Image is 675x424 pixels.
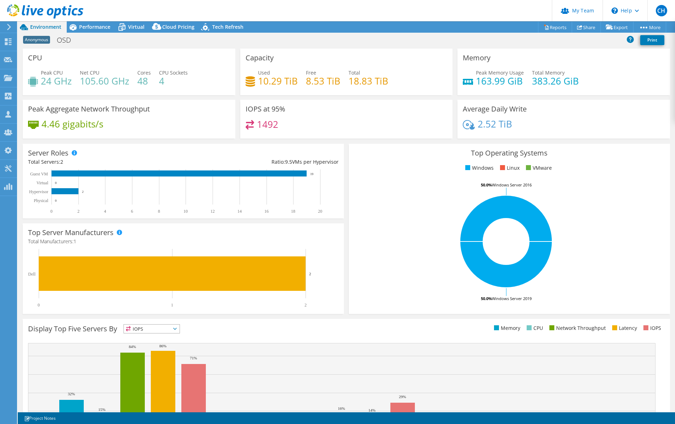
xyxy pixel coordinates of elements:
span: Cloud Pricing [162,23,194,30]
h4: 48 [137,77,151,85]
text: 0 [50,209,53,214]
text: 29% [399,395,406,399]
span: 2 [60,158,63,165]
h4: 105.60 GHz [80,77,129,85]
text: 19 [310,172,314,176]
text: 86% [159,344,166,348]
span: Tech Refresh [212,23,243,30]
tspan: Windows Server 2016 [492,182,532,187]
li: Linux [498,164,520,172]
li: Windows [463,164,494,172]
h4: 383.26 GiB [532,77,579,85]
span: Cores [137,69,151,76]
h4: 4.46 gigabits/s [42,120,103,128]
h4: 18.83 TiB [349,77,388,85]
text: 0 [55,181,57,185]
svg: \n [611,7,618,14]
tspan: 50.0% [481,296,492,301]
li: Latency [610,324,637,332]
h3: CPU [28,54,42,62]
text: Hypervisor [29,189,48,194]
text: Guest VM [30,172,48,176]
span: 1 [73,238,76,245]
text: Dell [28,272,35,277]
li: Network Throughput [548,324,606,332]
span: CPU Sockets [159,69,188,76]
text: 10 [183,209,188,214]
text: 8 [158,209,160,214]
span: IOPS [124,325,180,333]
h3: Capacity [246,54,274,62]
span: Free [306,69,316,76]
text: 12 [210,209,215,214]
span: CH [656,5,667,16]
a: Export [600,22,633,33]
h4: 2.52 TiB [478,120,512,128]
h3: Top Operating Systems [354,149,665,157]
h3: IOPS at 95% [246,105,285,113]
span: Total Memory [532,69,565,76]
h1: OSD [54,36,82,44]
li: CPU [525,324,543,332]
h3: Peak Aggregate Network Throughput [28,105,150,113]
a: Print [640,35,664,45]
span: Used [258,69,270,76]
text: 11% [277,411,284,415]
li: VMware [524,164,552,172]
h4: 8.53 TiB [306,77,340,85]
text: 71% [190,356,197,360]
text: 1 [171,303,173,308]
text: 14 [237,209,242,214]
h3: Server Roles [28,149,68,157]
text: 16 [264,209,269,214]
a: Reports [538,22,572,33]
text: 2 [82,190,84,194]
text: 2 [304,303,307,308]
text: Physical [34,198,48,203]
text: 2 [309,272,311,276]
span: Performance [79,23,110,30]
a: Share [572,22,601,33]
text: 15% [98,407,105,412]
span: Virtual [128,23,144,30]
h4: 24 GHz [41,77,72,85]
text: 84% [129,344,136,349]
span: Peak CPU [41,69,63,76]
a: More [633,22,666,33]
tspan: 50.0% [481,182,492,187]
li: IOPS [642,324,661,332]
li: Memory [492,324,520,332]
h4: Total Manufacturers: [28,238,339,245]
text: 14% [368,408,375,412]
tspan: Windows Server 2019 [492,296,532,301]
h3: Average Daily Write [463,105,527,113]
span: Environment [30,23,61,30]
span: Net CPU [80,69,99,76]
text: 32% [68,392,75,396]
text: 18 [291,209,295,214]
div: Total Servers: [28,158,183,166]
text: 4 [104,209,106,214]
text: 6 [131,209,133,214]
text: 20 [318,209,322,214]
h3: Top Server Manufacturers [28,229,114,237]
h4: 10.29 TiB [258,77,298,85]
text: 0 [55,199,57,202]
text: 16% [338,406,345,411]
span: Anonymous [23,36,50,44]
h3: Memory [463,54,490,62]
h4: 4 [159,77,188,85]
span: Total [349,69,360,76]
h4: 163.99 GiB [476,77,524,85]
h4: 1492 [257,120,278,128]
span: 9.5 [285,158,292,165]
span: Peak Memory Usage [476,69,524,76]
div: Ratio: VMs per Hypervisor [183,158,338,166]
a: Project Notes [19,414,61,423]
text: 0 [38,303,40,308]
text: 2 [77,209,79,214]
text: Virtual [37,180,49,185]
